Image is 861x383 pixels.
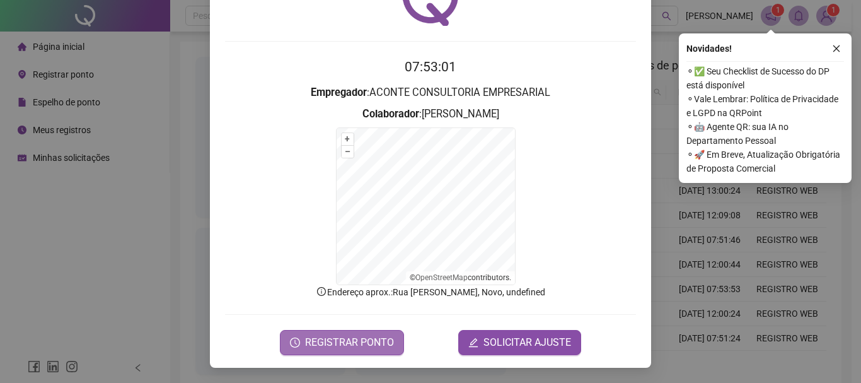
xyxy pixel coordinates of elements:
span: edit [468,338,478,348]
button: + [342,133,354,145]
strong: Empregador [311,86,367,98]
strong: Colaborador [362,108,419,120]
li: © contributors. [410,273,511,282]
span: info-circle [316,286,327,297]
h3: : ACONTE CONSULTORIA EMPRESARIAL [225,85,636,101]
button: – [342,146,354,158]
span: ⚬ ✅ Seu Checklist de Sucesso do DP está disponível [686,64,844,92]
span: Novidades ! [686,42,732,56]
span: ⚬ 🚀 Em Breve, Atualização Obrigatória de Proposta Comercial [686,148,844,175]
time: 07:53:01 [405,59,456,74]
span: clock-circle [290,338,300,348]
span: SOLICITAR AJUSTE [483,335,571,350]
span: REGISTRAR PONTO [305,335,394,350]
h3: : [PERSON_NAME] [225,106,636,122]
span: close [832,44,841,53]
span: ⚬ 🤖 Agente QR: sua IA no Departamento Pessoal [686,120,844,148]
p: Endereço aprox. : Rua [PERSON_NAME], Novo, undefined [225,285,636,299]
button: REGISTRAR PONTO [280,330,404,355]
a: OpenStreetMap [415,273,468,282]
span: ⚬ Vale Lembrar: Política de Privacidade e LGPD na QRPoint [686,92,844,120]
button: editSOLICITAR AJUSTE [458,330,581,355]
